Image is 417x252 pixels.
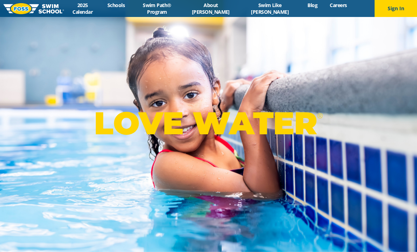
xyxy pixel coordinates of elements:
a: Blog [301,2,324,8]
a: Swim Like [PERSON_NAME] [239,2,301,15]
a: Careers [324,2,353,8]
sup: ® [317,111,323,120]
p: LOVE WATER [94,104,323,142]
a: Schools [101,2,131,8]
a: 2025 Calendar [64,2,101,15]
a: About [PERSON_NAME] [183,2,238,15]
img: FOSS Swim School Logo [4,3,64,14]
a: Swim Path® Program [131,2,183,15]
